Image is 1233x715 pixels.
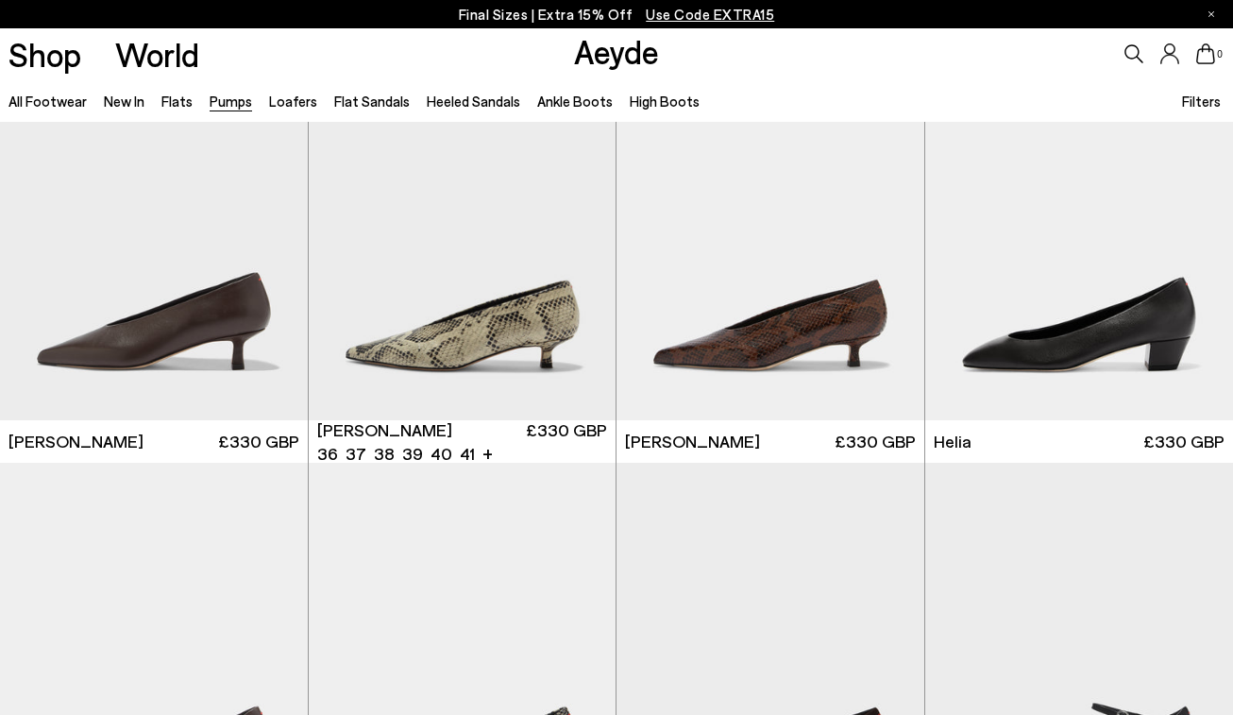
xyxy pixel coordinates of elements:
[625,430,760,453] span: [PERSON_NAME]
[8,430,144,453] span: [PERSON_NAME]
[309,34,616,420] a: Next slide Previous slide
[431,442,452,466] li: 40
[317,442,469,466] ul: variant
[459,3,775,26] p: Final Sizes | Extra 15% Off
[104,93,144,110] a: New In
[402,442,423,466] li: 39
[269,93,317,110] a: Loafers
[1196,43,1215,64] a: 0
[218,430,299,453] span: £330 GBP
[1215,49,1225,60] span: 0
[115,38,199,71] a: World
[934,430,971,453] span: Helia
[616,420,924,463] a: [PERSON_NAME] £330 GBP
[646,6,774,23] span: Navigate to /collections/ss25-final-sizes
[8,38,81,71] a: Shop
[309,420,616,463] a: [PERSON_NAME] 36 37 38 39 40 41 + £330 GBP
[616,34,924,420] img: Clara Pointed-Toe Pumps
[1182,93,1221,110] span: Filters
[630,93,700,110] a: High Boots
[317,442,338,466] li: 36
[482,440,493,466] li: +
[346,442,366,466] li: 37
[427,93,520,110] a: Heeled Sandals
[1143,430,1225,453] span: £330 GBP
[835,430,916,453] span: £330 GBP
[309,34,616,420] div: 1 / 6
[161,93,193,110] a: Flats
[460,442,475,466] li: 41
[526,418,607,466] span: £330 GBP
[574,31,659,71] a: Aeyde
[317,418,452,442] span: [PERSON_NAME]
[210,93,252,110] a: Pumps
[374,442,395,466] li: 38
[309,34,616,420] img: Clara Pointed-Toe Pumps
[537,93,613,110] a: Ankle Boots
[8,93,87,110] a: All Footwear
[334,93,410,110] a: Flat Sandals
